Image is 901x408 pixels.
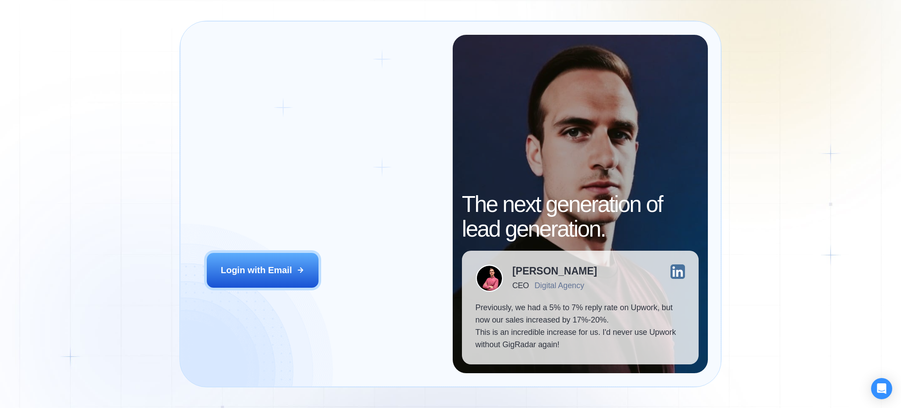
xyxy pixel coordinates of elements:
[207,253,318,288] button: Login with Email
[462,192,699,242] h2: The next generation of lead generation.
[871,378,892,399] div: Open Intercom Messenger
[476,301,685,351] p: Previously, we had a 5% to 7% reply rate on Upwork, but now our sales increased by 17%-20%. This ...
[512,266,597,276] div: [PERSON_NAME]
[221,264,292,276] div: Login with Email
[512,281,529,290] div: CEO
[535,281,584,290] div: Digital Agency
